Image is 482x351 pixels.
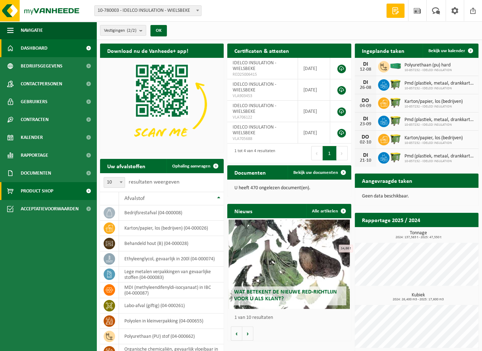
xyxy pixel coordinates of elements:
span: VLA705688 [233,136,292,142]
img: WB-1100-HPE-GN-50 [389,133,402,145]
td: karton/papier, los (bedrijven) (04-000026) [119,221,224,236]
div: 23-09 [358,122,373,127]
span: VLA903453 [233,93,292,99]
td: [DATE] [298,79,330,101]
td: bedrijfsrestafval (04-000008) [119,205,224,221]
label: resultaten weergeven [129,179,179,185]
img: WB-1100-HPE-GN-50 [389,115,402,127]
span: Afvalstof [124,196,145,201]
span: 2024: 26,400 m3 - 2025: 17,600 m3 [358,298,478,301]
span: Bekijk uw kalender [428,49,465,53]
span: 10-780003 - IDELCO INSULATION - WIELSBEKE [95,6,201,16]
h2: Rapportage 2025 / 2024 [355,213,427,227]
button: Volgende [242,326,253,341]
div: DO [358,98,373,104]
button: Previous [311,146,323,160]
button: 1 [323,146,337,160]
span: Gebruikers [21,93,48,111]
h2: Certificaten & attesten [227,44,296,57]
p: Geen data beschikbaar. [362,194,471,199]
div: DI [358,80,373,85]
h2: Documenten [227,165,273,179]
button: Vorige [231,326,242,341]
button: OK [150,25,167,36]
div: 26-08 [358,85,373,90]
span: 10-857232 - IDELCO INSULATION [404,105,463,109]
img: WB-1100-HPE-GN-50 [389,96,402,109]
h3: Tonnage [358,231,478,239]
span: RED25006415 [233,72,292,77]
div: 21-10 [358,158,373,163]
h3: Kubiek [358,293,478,301]
div: 04-09 [358,104,373,109]
span: IDELCO INSULATION - WIELSBEKE [233,60,276,71]
div: DI [358,152,373,158]
span: Navigatie [21,21,43,39]
h2: Uw afvalstoffen [100,159,153,173]
td: [DATE] [298,101,330,122]
span: Wat betekent de nieuwe RED-richtlijn voor u als klant? [234,289,337,302]
img: WB-1100-HPE-GN-50 [389,151,402,163]
h2: Download nu de Vanheede+ app! [100,44,195,57]
span: Bekijk uw documenten [293,170,338,175]
span: Polyurethaan (pu) hard [404,62,452,68]
span: Rapportage [21,146,48,164]
td: labo-afval (giftig) (04-000261) [119,298,224,314]
img: WB-1100-HPE-GN-50 [389,78,402,90]
button: Vestigingen(2/2) [100,25,146,36]
span: 10-780003 - IDELCO INSULATION - WIELSBEKE [94,5,202,16]
a: Bekijk uw documenten [288,165,351,180]
span: 2024: 137,583 t - 2025: 47,550 t [358,236,478,239]
div: 1 tot 4 van 4 resultaten [231,145,275,161]
span: IDELCO INSULATION - WIELSBEKE [233,82,276,93]
a: Alle artikelen [306,204,351,218]
span: 10-857232 - IDELCO INSULATION [404,68,452,72]
span: Documenten [21,164,51,182]
a: Bekijk uw kalender [423,44,478,58]
td: [DATE] [298,122,330,144]
button: Next [337,146,348,160]
span: Contactpersonen [21,75,62,93]
span: Product Shop [21,182,53,200]
span: IDELCO INSULATION - WIELSBEKE [233,125,276,136]
td: ethyleenglycol, gevaarlijk in 200l (04-000074) [119,251,224,267]
h2: Ingeplande taken [355,44,412,57]
count: (2/2) [127,28,136,33]
h2: Nieuws [227,204,259,218]
span: 10-857232 - IDELCO INSULATION [404,86,475,91]
a: Ophaling aanvragen [167,159,223,173]
span: Karton/papier, los (bedrijven) [404,135,463,141]
p: 1 van 10 resultaten [234,315,347,320]
td: behandeld hout (B) (04-000028) [119,236,224,251]
span: 10 [104,177,125,187]
span: Karton/papier, los (bedrijven) [404,99,463,105]
span: Dashboard [21,39,48,57]
img: Download de VHEPlus App [100,58,224,151]
div: DI [358,61,373,67]
div: 12-08 [358,67,373,72]
span: Acceptatievoorwaarden [21,200,79,218]
span: 10-857232 - IDELCO INSULATION [404,159,475,164]
td: lege metalen verpakkingen van gevaarlijke stoffen (04-000083) [119,267,224,282]
img: HK-XC-40-GN-00 [389,63,402,69]
span: Pmd (plastiek, metaal, drankkartons) (bedrijven) [404,81,475,86]
span: 10-857232 - IDELCO INSULATION [404,123,475,127]
span: 10 [104,177,125,188]
td: polyurethaan (PU) stof (04-000662) [119,329,224,344]
td: polyolen in kleinverpakking (04-000655) [119,314,224,329]
span: 10-857232 - IDELCO INSULATION [404,141,463,145]
p: U heeft 470 ongelezen document(en). [234,186,344,191]
div: DI [358,116,373,122]
a: Wat betekent de nieuwe RED-richtlijn voor u als klant? [229,220,350,309]
span: Ophaling aanvragen [172,164,210,169]
div: DO [358,134,373,140]
span: Pmd (plastiek, metaal, drankkartons) (bedrijven) [404,117,475,123]
div: 02-10 [358,140,373,145]
td: MDI (methyleendifenyldi-isocyanaat) in IBC (04-000087) [119,282,224,298]
td: [DATE] [298,58,330,79]
a: Bekijk rapportage [425,227,478,241]
span: IDELCO INSULATION - WIELSBEKE [233,103,276,114]
h2: Aangevraagde taken [355,174,419,187]
span: Kalender [21,129,43,146]
span: Bedrijfsgegevens [21,57,63,75]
